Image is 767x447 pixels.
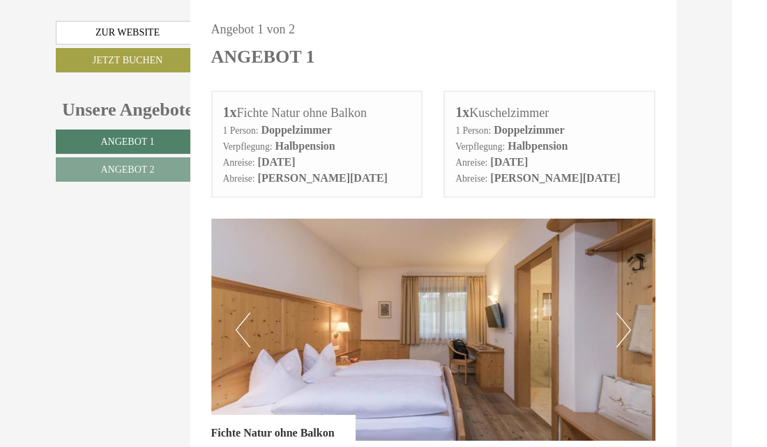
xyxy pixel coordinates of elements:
small: Verpflegung: [223,141,273,152]
b: Halbpension [508,140,568,152]
b: 1x [223,104,237,120]
b: Halbpension [275,140,335,152]
small: Anreise: [455,157,487,168]
div: Unsere Angebote [56,97,199,123]
small: 1 Person: [223,125,259,136]
b: [PERSON_NAME][DATE] [258,172,388,184]
span: Angebot 1 [100,136,154,147]
span: Angebot 1 von 2 [211,22,296,36]
small: 1 Person: [455,125,491,136]
b: Doppelzimmer [261,124,331,136]
small: Abreise: [455,173,487,184]
b: [PERSON_NAME][DATE] [490,172,620,184]
div: Fichte Natur ohne Balkon [211,415,356,441]
span: Angebot 2 [100,164,154,175]
b: [DATE] [258,156,296,168]
b: 1x [455,104,469,120]
button: Previous [236,313,250,347]
div: Fichte Natur ohne Balkon [223,102,411,123]
b: [DATE] [490,156,528,168]
div: Angebot 1 [211,44,315,70]
b: Doppelzimmer [494,124,564,136]
small: Anreise: [223,157,255,168]
div: Kuschelzimmer [455,102,644,123]
small: Verpflegung: [455,141,505,152]
img: image [211,219,656,441]
a: Jetzt buchen [56,48,199,72]
button: Next [616,313,631,347]
a: Zur Website [56,21,199,45]
small: Abreise: [223,173,255,184]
